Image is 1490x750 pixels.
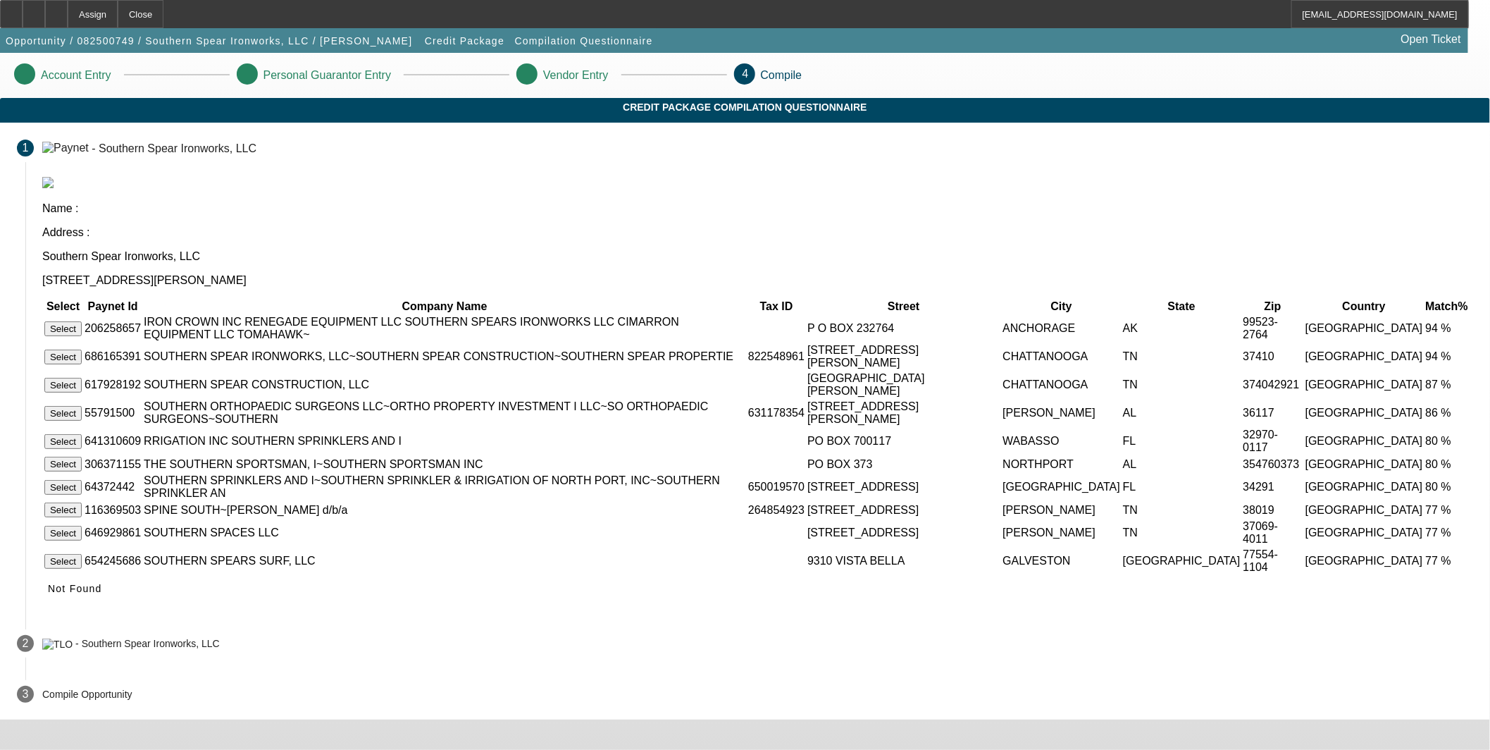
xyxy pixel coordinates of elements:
[1305,456,1424,472] td: [GEOGRAPHIC_DATA]
[1002,474,1121,500] td: [GEOGRAPHIC_DATA]
[42,274,1473,287] p: [STREET_ADDRESS][PERSON_NAME]
[807,371,1000,398] td: [GEOGRAPHIC_DATA][PERSON_NAME]
[1243,474,1303,500] td: 34291
[143,343,746,370] td: SOUTHERN SPEAR IRONWORKS, LLC~SOUTHERN SPEAR CONSTRUCTION~SOUTHERN SPEAR PROPERTIE
[1305,502,1424,518] td: [GEOGRAPHIC_DATA]
[23,142,29,154] span: 1
[143,371,746,398] td: SOUTHERN SPEAR CONSTRUCTION, LLC
[42,202,1473,215] p: Name :
[1002,371,1121,398] td: CHATTANOOGA
[743,68,749,80] span: 4
[1243,548,1303,574] td: 77554-1104
[425,35,504,47] span: Credit Package
[143,400,746,426] td: SOUTHERN ORTHOPAEDIC SURGEONS LLC~ORTHO PROPERTY INVESTMENT I LLC~SO ORTHOPAEDIC SURGEONS~SOUTHERN
[1425,520,1469,546] td: 77 %
[1243,371,1303,398] td: 374042921
[1243,400,1303,426] td: 36117
[761,69,802,82] p: Compile
[84,502,142,518] td: 116369503
[84,474,142,500] td: 64372442
[44,406,82,421] button: Select
[747,400,805,426] td: 631178354
[1122,371,1241,398] td: TN
[747,343,805,370] td: 822548961
[1002,343,1121,370] td: CHATTANOOGA
[1122,520,1241,546] td: TN
[1243,343,1303,370] td: 37410
[1305,371,1424,398] td: [GEOGRAPHIC_DATA]
[84,300,142,314] th: Paynet Id
[807,315,1000,342] td: P O BOX 232764
[143,474,746,500] td: SOUTHERN SPRINKLERS AND I~SOUTHERN SPRINKLER & IRRIGATION OF NORTH PORT, INC~SOUTHERN SPRINKLER AN
[1396,27,1467,51] a: Open Ticket
[42,177,54,188] img: paynet_logo.jpg
[1002,456,1121,472] td: NORTHPORT
[1122,456,1241,472] td: AL
[44,554,82,569] button: Select
[807,343,1000,370] td: [STREET_ADDRESS][PERSON_NAME]
[84,371,142,398] td: 617928192
[44,457,82,472] button: Select
[1122,428,1241,455] td: FL
[1425,474,1469,500] td: 80 %
[1243,300,1303,314] th: Zip
[747,474,805,500] td: 650019570
[84,400,142,426] td: 55791500
[1243,315,1303,342] td: 99523-2764
[143,300,746,314] th: Company Name
[1243,428,1303,455] td: 32970-0117
[44,480,82,495] button: Select
[75,639,220,650] div: - Southern Spear Ironworks, LLC
[41,69,111,82] p: Account Entry
[263,69,391,82] p: Personal Guarantor Entry
[1305,300,1424,314] th: Country
[11,102,1479,113] span: Credit Package Compilation Questionnaire
[42,226,1473,239] p: Address :
[48,583,102,594] span: Not Found
[42,639,73,650] img: TLO
[1122,400,1241,426] td: AL
[143,548,746,574] td: SOUTHERN SPEARS SURF, LLC
[515,35,653,47] span: Compilation Questionnaire
[44,350,82,364] button: Select
[84,428,142,455] td: 641310609
[44,378,82,393] button: Select
[511,28,657,54] button: Compilation Questionnaire
[6,35,412,47] span: Opportunity / 082500749 / Southern Spear Ironworks, LLC / [PERSON_NAME]
[807,428,1000,455] td: PO BOX 700117
[1002,300,1121,314] th: City
[1002,428,1121,455] td: WABASSO
[143,428,746,455] td: RRIGATION INC SOUTHERN SPRINKLERS AND I
[807,474,1000,500] td: [STREET_ADDRESS]
[1425,343,1469,370] td: 94 %
[84,548,142,574] td: 654245686
[747,502,805,518] td: 264854923
[1002,502,1121,518] td: [PERSON_NAME]
[84,456,142,472] td: 306371155
[1305,343,1424,370] td: [GEOGRAPHIC_DATA]
[1425,400,1469,426] td: 86 %
[1305,548,1424,574] td: [GEOGRAPHIC_DATA]
[1425,371,1469,398] td: 87 %
[1305,474,1424,500] td: [GEOGRAPHIC_DATA]
[42,250,1473,263] p: Southern Spear Ironworks, LLC
[1305,400,1424,426] td: [GEOGRAPHIC_DATA]
[1243,520,1303,546] td: 37069-4011
[807,548,1000,574] td: 9310 VISTA BELLA
[84,520,142,546] td: 646929861
[1425,502,1469,518] td: 77 %
[1122,548,1241,574] td: [GEOGRAPHIC_DATA]
[807,300,1000,314] th: Street
[1305,428,1424,455] td: [GEOGRAPHIC_DATA]
[23,688,29,701] span: 3
[807,520,1000,546] td: [STREET_ADDRESS]
[807,456,1000,472] td: PO BOX 373
[1122,474,1241,500] td: FL
[1425,548,1469,574] td: 77 %
[92,142,256,154] div: - Southern Spear Ironworks, LLC
[1002,315,1121,342] td: ANCHORAGE
[1425,428,1469,455] td: 80 %
[1425,315,1469,342] td: 94 %
[42,689,132,700] p: Compile Opportunity
[44,300,82,314] th: Select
